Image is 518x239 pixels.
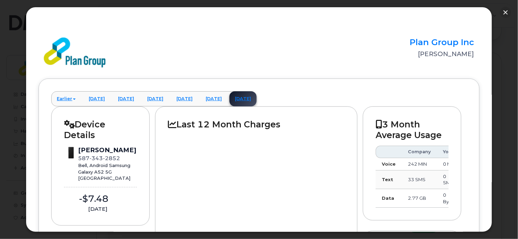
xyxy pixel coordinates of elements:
th: Company [402,146,437,158]
strong: Text [382,177,393,182]
div: [DATE] [64,205,131,213]
th: You [437,146,462,158]
td: 0 SMS [437,170,462,189]
h2: Last 12 Month Charges [168,119,345,129]
h2: 3 Month Average Usage [376,119,449,140]
h2: Device Details [64,119,137,140]
div: Bell, Android Samsung Galaxy A52 5G [GEOGRAPHIC_DATA] [78,162,137,181]
strong: Voice [382,161,396,167]
a: [DATE] [112,91,140,106]
a: [DATE] [171,91,198,106]
td: 242 MIN [402,158,437,170]
div: [PERSON_NAME] [78,146,137,155]
strong: Data [382,195,394,201]
td: 2.77 GB [402,189,437,208]
td: 0 MIN [437,158,462,170]
a: [DATE] [200,91,227,106]
td: 33 SMS [402,170,437,189]
a: [DATE] [142,91,169,106]
div: -$7.48 [64,193,123,205]
td: 0 Bytes [437,189,462,208]
a: [DATE] [229,91,257,106]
